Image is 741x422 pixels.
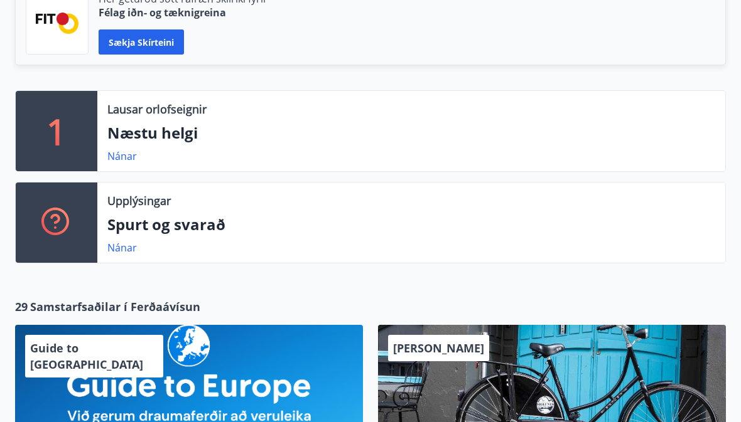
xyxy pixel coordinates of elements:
a: Nánar [107,241,137,255]
p: Lausar orlofseignir [107,101,207,117]
p: Spurt og svarað [107,214,715,235]
span: Samstarfsaðilar í Ferðaávísun [30,298,200,315]
span: 29 [15,298,28,315]
p: Upplýsingar [107,193,171,209]
p: 1 [46,107,67,155]
button: Sækja skírteini [99,29,184,55]
p: Næstu helgi [107,122,715,144]
p: Félag iðn- og tæknigreina [99,6,268,19]
img: FPQVkF9lTnNbbaRSFyT17YYeljoOGk5m51IhT0bO.png [36,13,78,33]
span: [PERSON_NAME] [393,340,484,356]
a: Nánar [107,149,137,163]
span: Guide to [GEOGRAPHIC_DATA] [30,340,143,372]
